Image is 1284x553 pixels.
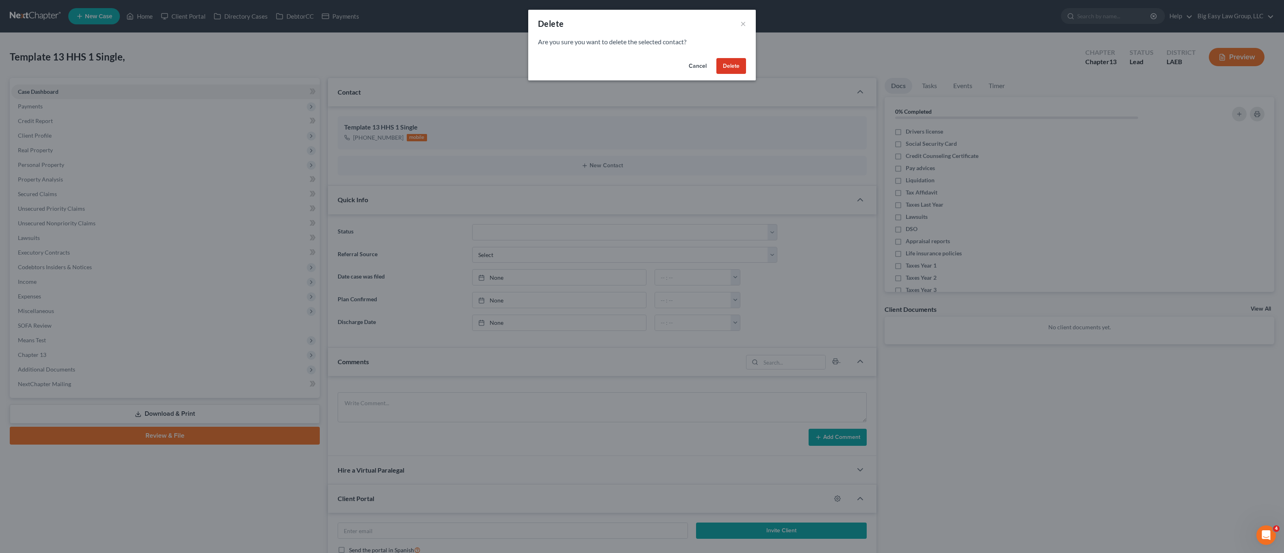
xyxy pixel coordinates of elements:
[682,58,713,74] button: Cancel
[716,58,746,74] button: Delete
[538,37,746,47] p: Are you sure you want to delete the selected contact?
[538,18,564,29] div: Delete
[740,19,746,28] button: ×
[1256,525,1276,545] iframe: Intercom live chat
[1273,525,1280,532] span: 4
